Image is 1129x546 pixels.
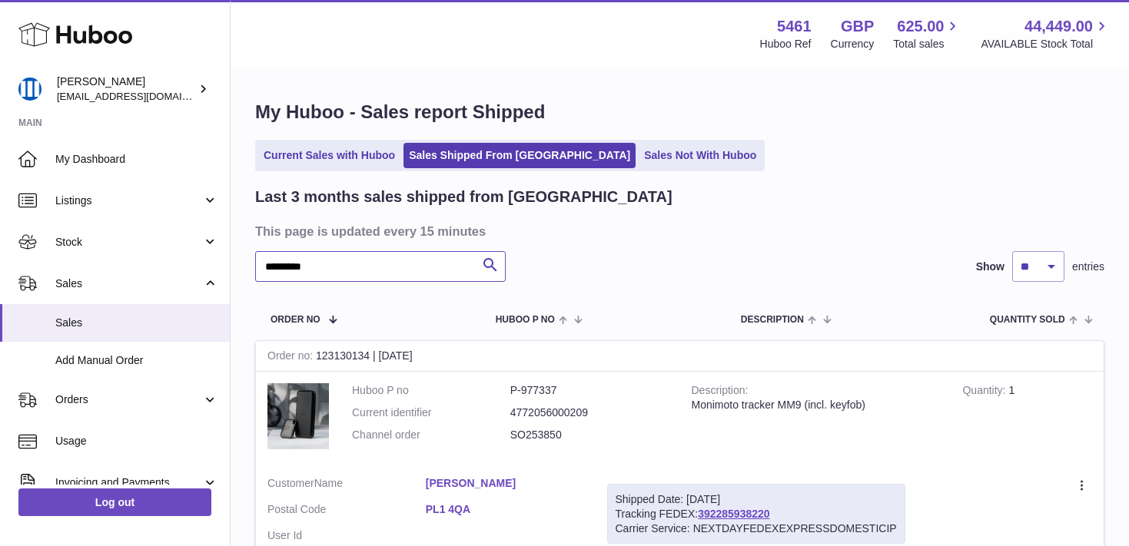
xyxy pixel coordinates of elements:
dt: User Id [267,528,426,543]
dt: Current identifier [352,405,510,420]
div: Shipped Date: [DATE] [616,492,897,507]
strong: Order no [267,349,316,366]
a: 625.00 Total sales [893,16,961,51]
span: Huboo P no [496,315,555,325]
a: Current Sales with Huboo [258,143,400,168]
span: Stock [55,235,202,250]
div: [PERSON_NAME] [57,74,195,104]
a: PL1 4QA [426,502,584,517]
a: Sales Shipped From [GEOGRAPHIC_DATA] [403,143,636,168]
dt: Name [267,476,426,495]
span: My Dashboard [55,152,218,167]
strong: 5461 [777,16,812,37]
span: Total sales [893,37,961,51]
span: Add Manual Order [55,353,218,368]
dd: 4772056000209 [510,405,669,420]
span: Usage [55,434,218,448]
a: Log out [18,488,211,516]
strong: Description [692,384,749,400]
dt: Channel order [352,428,510,442]
span: Description [741,315,804,325]
a: 44,449.00 AVAILABLE Stock Total [981,16,1111,51]
h2: Last 3 months sales shipped from [GEOGRAPHIC_DATA] [255,187,672,207]
div: 123130134 | [DATE] [256,341,1104,372]
span: Quantity Sold [990,315,1065,325]
img: 1712818038.jpg [267,383,329,449]
span: 44,449.00 [1024,16,1093,37]
div: Huboo Ref [760,37,812,51]
strong: Quantity [962,384,1008,400]
h3: This page is updated every 15 minutes [255,223,1101,240]
a: 392285938220 [698,508,769,520]
div: Tracking FEDEX: [607,484,905,544]
td: 1 [951,372,1104,465]
span: Customer [267,477,314,489]
div: Currency [831,37,875,51]
span: entries [1072,260,1104,274]
span: 625.00 [897,16,944,37]
span: Sales [55,316,218,330]
dt: Huboo P no [352,383,510,398]
span: Sales [55,276,202,291]
h1: My Huboo - Sales report Shipped [255,100,1104,124]
div: Carrier Service: NEXTDAYFEDEXEXPRESSDOMESTICIP [616,521,897,536]
strong: GBP [841,16,874,37]
span: Invoicing and Payments [55,475,202,490]
dd: P-977337 [510,383,669,398]
span: AVAILABLE Stock Total [981,37,1111,51]
a: Sales Not With Huboo [639,143,762,168]
span: Orders [55,392,202,407]
span: Listings [55,194,202,208]
dt: Postal Code [267,502,426,521]
div: Monimoto tracker MM9 (incl. keyfob) [692,398,940,412]
a: [PERSON_NAME] [426,476,584,491]
label: Show [976,260,1004,274]
img: oksana@monimoto.com [18,78,42,101]
span: Order No [271,315,320,325]
span: [EMAIL_ADDRESS][DOMAIN_NAME] [57,90,226,102]
dd: SO253850 [510,428,669,442]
